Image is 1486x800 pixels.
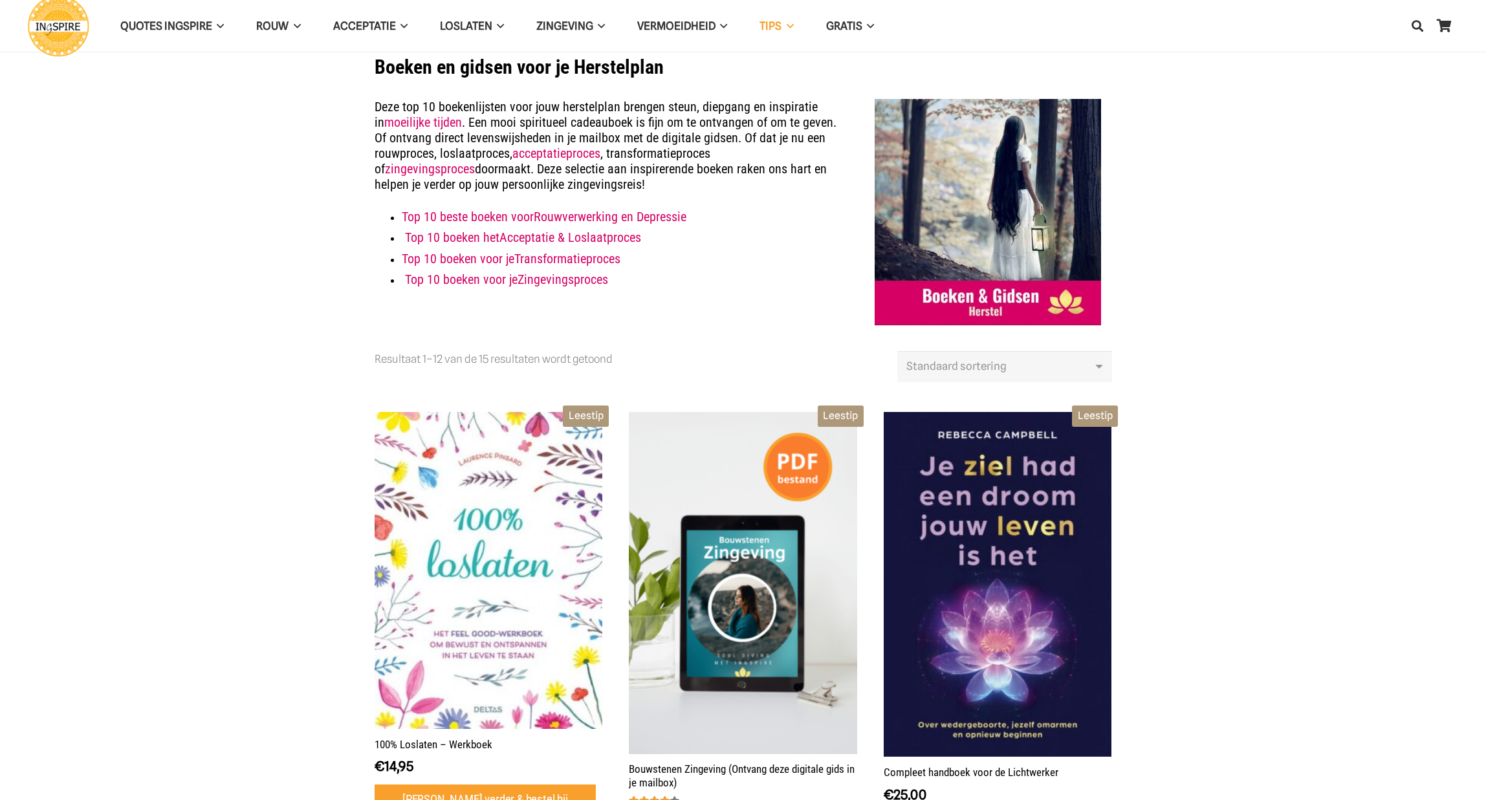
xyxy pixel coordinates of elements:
[810,10,890,43] a: GRATISGRATIS Menu
[621,10,743,43] a: VERMOEIDHEIDVERMOEIDHEID Menu
[492,10,504,42] span: Loslaten Menu
[375,99,1101,192] h5: Deze top 10 boekenlijsten voor jouw herstelplan brengen steun, diepgang en inspiratie in . Een mo...
[512,146,600,161] a: acceptatieproces
[536,19,593,32] span: Zingeving
[375,758,413,774] bdi: 14,95
[826,19,862,32] span: GRATIS
[884,766,1112,779] h2: Compleet handboek voor de Lichtwerker
[375,738,603,751] h2: 100% Loslaten – Werkboek
[637,19,716,32] span: VERMOEIDHEID
[375,412,603,776] a: Leestip100% Loslaten – Werkboek €14,95
[333,19,396,32] span: Acceptatie
[1404,10,1430,42] a: Zoeken
[405,230,641,245] a: Top 10 boeken hetAcceptatie & Loslaatproces
[384,114,462,130] a: moeilijke tijden
[534,209,686,224] strong: Rouwverwerking en Depressie
[375,52,1101,83] h1: Boeken en gidsen voor je Herstelplan
[781,10,793,42] span: TIPS Menu
[104,10,240,43] a: QUOTES INGSPIREQUOTES INGSPIRE Menu
[289,10,300,42] span: ROUW Menu
[520,10,621,43] a: ZingevingZingeving Menu
[424,10,520,43] a: LoslatenLoslaten Menu
[375,412,603,729] img: Leren loslaten? Bestel 100% loslaten Het feel good-werkboek om bewust en ontspannen in het leven ...
[862,10,874,42] span: GRATIS Menu
[317,10,424,43] a: AcceptatieAcceptatie Menu
[375,351,613,367] p: Resultaat 1–12 van de 15 resultaten wordt getoond
[385,161,475,177] a: zingevingsproces
[743,10,809,43] a: TIPSTIPS Menu
[759,19,781,32] span: TIPS
[402,209,686,224] a: Top 10 beste boeken voorRouwverwerking en Depressie
[256,19,289,32] span: ROUW
[440,19,492,32] span: Loslaten
[514,251,620,266] strong: Transformatieproces
[593,10,605,42] span: Zingeving Menu
[212,10,224,42] span: QUOTES INGSPIRE Menu
[716,10,727,42] span: VERMOEIDHEID Menu
[875,99,1101,325] img: Boeken over rouw, kracht, hoop en spirituele groei voor in moeilijke tijden
[240,10,316,43] a: ROUWROUW Menu
[499,230,641,245] strong: Acceptatie & Loslaatproces
[402,251,620,266] a: Top 10 boeken voor jeTransformatieproces
[629,762,857,789] h2: Bouwstenen Zingeving (Ontvang deze digitale gids in je mailbox)
[518,272,608,287] strong: Zingevingsproces
[897,351,1111,382] select: Winkelbestelling
[396,10,408,42] span: Acceptatie Menu
[405,272,608,287] a: Top 10 boeken voor jeZingevingsproces
[629,412,857,754] img: Wat is zingeving? Wat zijn de belangrijkste bouwstenen van Zingeving? Wat zijn voorbeelden van Zi...
[375,758,384,774] span: €
[120,19,212,32] span: QUOTES INGSPIRE
[884,412,1112,757] img: Spiritueel cadeau boek: Je zie; had een droom, jouw leven is het - Ingspire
